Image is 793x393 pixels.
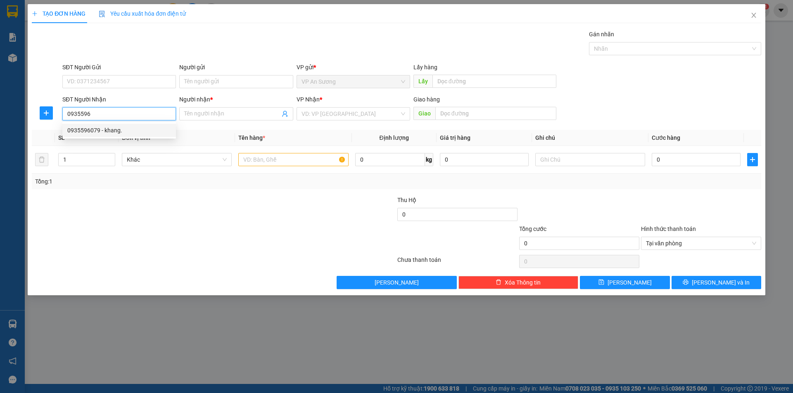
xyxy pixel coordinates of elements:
[598,279,604,286] span: save
[608,278,652,287] span: [PERSON_NAME]
[302,75,405,88] span: VP An Sương
[435,107,556,120] input: Dọc đường
[40,106,53,120] button: plus
[58,134,65,141] span: SL
[505,278,541,287] span: Xóa Thông tin
[337,276,457,289] button: [PERSON_NAME]
[413,96,440,103] span: Giao hàng
[297,96,320,103] span: VP Nhận
[589,31,614,38] label: Gán nhãn
[67,126,171,135] div: 0935596079 - khang.
[4,4,120,20] li: [PERSON_NAME]
[380,134,409,141] span: Định lượng
[238,134,265,141] span: Tên hàng
[397,197,416,203] span: Thu Hộ
[742,4,765,27] button: Close
[652,134,680,141] span: Cước hàng
[4,35,57,44] li: VP VP An Sương
[179,63,293,72] div: Người gửi
[683,279,689,286] span: printer
[57,35,110,62] li: VP [GEOGRAPHIC_DATA]
[532,130,648,146] th: Ghi chú
[179,95,293,104] div: Người nhận
[35,153,48,166] button: delete
[32,11,38,16] span: plus
[413,75,432,88] span: Lấy
[4,46,10,52] span: environment
[413,64,437,71] span: Lấy hàng
[413,107,435,120] span: Giao
[62,124,176,137] div: 0935596079 - khang.
[646,237,756,249] span: Tại văn phòng
[440,134,470,141] span: Giá trị hàng
[375,278,419,287] span: [PERSON_NAME]
[672,276,761,289] button: printer[PERSON_NAME] và In
[238,153,348,166] input: VD: Bàn, Ghế
[425,153,433,166] span: kg
[641,226,696,232] label: Hình thức thanh toán
[62,63,176,72] div: SĐT Người Gửi
[62,95,176,104] div: SĐT Người Nhận
[750,12,757,19] span: close
[40,110,52,116] span: plus
[519,226,546,232] span: Tổng cước
[432,75,556,88] input: Dọc đường
[282,111,288,117] span: user-add
[396,255,518,270] div: Chưa thanh toán
[35,177,306,186] div: Tổng: 1
[32,10,85,17] span: TẠO ĐƠN HÀNG
[458,276,579,289] button: deleteXóa Thông tin
[535,153,645,166] input: Ghi Chú
[99,10,186,17] span: Yêu cầu xuất hóa đơn điện tử
[440,153,529,166] input: 0
[747,153,758,166] button: plus
[99,11,105,17] img: icon
[496,279,501,286] span: delete
[692,278,750,287] span: [PERSON_NAME] và In
[297,63,410,72] div: VP gửi
[748,156,757,163] span: plus
[4,45,55,97] b: 39/4A Quốc Lộ 1A - [GEOGRAPHIC_DATA] - An Sương - [GEOGRAPHIC_DATA]
[127,153,227,166] span: Khác
[580,276,670,289] button: save[PERSON_NAME]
